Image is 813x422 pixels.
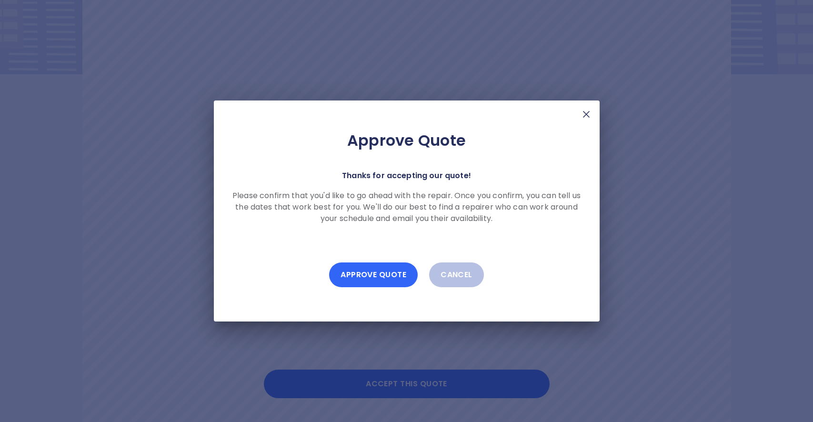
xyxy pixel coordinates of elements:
button: Cancel [429,262,484,287]
p: Please confirm that you'd like to go ahead with the repair. Once you confirm, you can tell us the... [229,190,584,224]
p: Thanks for accepting our quote! [342,169,471,182]
h2: Approve Quote [229,131,584,150]
img: X Mark [581,109,592,120]
button: Approve Quote [329,262,418,287]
